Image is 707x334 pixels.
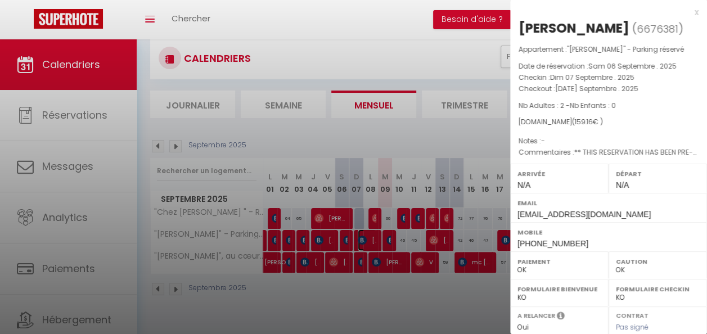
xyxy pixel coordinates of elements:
p: Commentaires : [519,147,699,158]
label: Caution [616,256,700,267]
div: [PERSON_NAME] [519,19,629,37]
p: Notes : [519,136,699,147]
span: Pas signé [616,322,649,332]
div: x [510,6,699,19]
label: Formulaire Checkin [616,283,700,295]
label: Départ [616,168,700,179]
span: Nb Enfants : 0 [570,101,616,110]
span: 159.16 [575,117,593,127]
span: Sam 06 Septembre . 2025 [588,61,677,71]
span: [DATE] Septembre . 2025 [555,84,638,93]
i: Sélectionner OUI si vous souhaiter envoyer les séquences de messages post-checkout [557,311,565,323]
button: Ouvrir le widget de chat LiveChat [9,4,43,38]
span: [PHONE_NUMBER] [517,239,588,248]
p: Checkin : [519,72,699,83]
span: Nb Adultes : 2 - [519,101,616,110]
span: ( € ) [572,117,603,127]
label: Contrat [616,311,649,318]
p: Appartement : [519,44,699,55]
label: Mobile [517,227,700,238]
span: ( ) [632,21,683,37]
span: Dim 07 Septembre . 2025 [550,73,634,82]
label: Arrivée [517,168,601,179]
label: Formulaire Bienvenue [517,283,601,295]
span: 6676381 [637,22,678,36]
div: [DOMAIN_NAME] [519,117,699,128]
p: Checkout : [519,83,699,94]
label: Email [517,197,700,209]
label: A relancer [517,311,555,321]
span: N/A [517,180,530,189]
span: - [541,136,545,146]
span: "[PERSON_NAME]" - Parking réservé [567,44,684,54]
span: [EMAIL_ADDRESS][DOMAIN_NAME] [517,210,651,219]
label: Paiement [517,256,601,267]
span: N/A [616,180,629,189]
p: Date de réservation : [519,61,699,72]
